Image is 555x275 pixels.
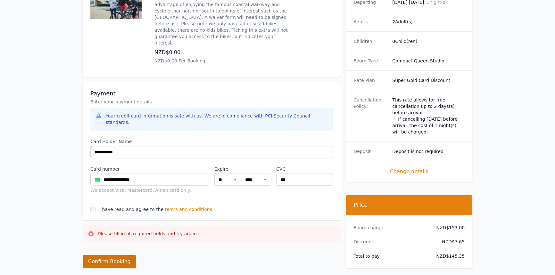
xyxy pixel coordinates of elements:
dd: NZD$153.00 [431,224,465,231]
dt: Room charge [353,224,426,231]
label: Card Holder Name [90,138,333,145]
dt: Adults [353,19,387,25]
label: I have read and agree to the [99,207,163,212]
dt: Deposit [353,148,387,155]
p: Please fill in all required fields and try again. [98,231,198,237]
dd: Compact Queen Studio [392,58,465,64]
dd: Super Gold Card Discount [392,77,465,84]
dd: 2 Adult(s) [392,19,465,25]
span: Change details [353,168,465,175]
label: Card number [90,166,209,172]
dt: Cancellation Policy [353,97,387,135]
label: CVC [276,166,333,172]
dt: Discount [353,239,426,245]
dt: Room Type [353,58,387,64]
div: This rate allows for free cancellation up to 2 days(s) before arrival. If cancelling [DATE] befor... [392,97,465,135]
span: terms and conditions [165,206,212,213]
dd: - NZD$7.65 [431,239,465,245]
p: Enter your payment details [90,99,333,105]
div: Your credit card information is safe with us. We are in compliance with PCI Security Council stan... [106,113,328,125]
dt: Total to pay [353,253,426,259]
p: NZD$0.00 Per Booking [154,58,292,64]
div: We accept Visa, Mastercard, Amex card only. [90,187,209,193]
dd: Deposit is not required [392,148,465,155]
dt: Rate Plan [353,77,387,84]
label: . [241,166,271,172]
button: Confirm Booking [83,255,136,268]
h3: Price [353,201,465,209]
dd: NZD$145.35 [431,253,465,259]
label: Expire [214,166,241,172]
p: NZD$0.00 [154,49,292,56]
dt: Children [353,38,387,44]
dd: 0 Child(ren) [392,38,465,44]
h3: Payment [90,90,333,97]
